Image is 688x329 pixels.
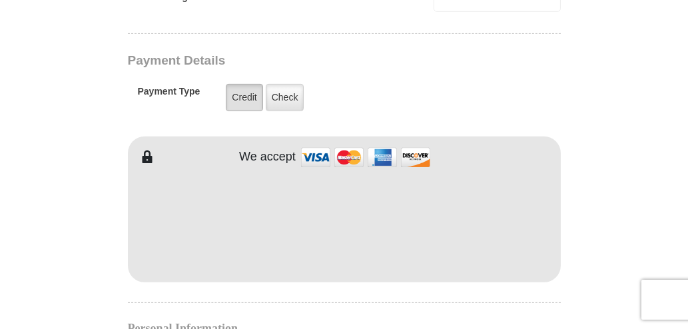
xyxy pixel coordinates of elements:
label: Credit [226,84,262,111]
h4: We accept [239,150,296,164]
label: Check [266,84,304,111]
h5: Payment Type [138,86,200,104]
h3: Payment Details [128,53,468,69]
img: credit cards accepted [299,143,432,172]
